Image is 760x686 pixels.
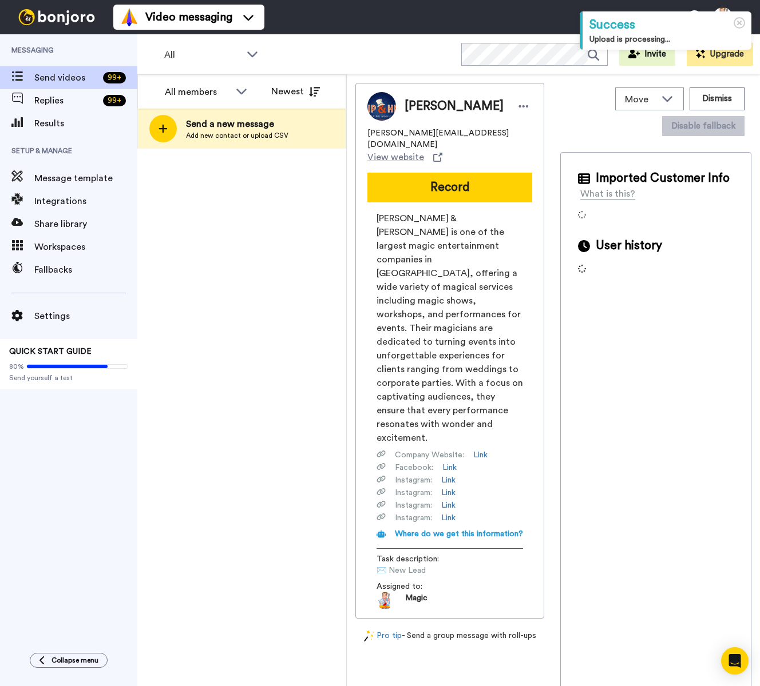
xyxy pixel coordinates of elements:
[395,487,432,498] span: Instagram :
[34,240,137,254] span: Workspaces
[34,309,137,323] span: Settings
[405,98,504,115] span: [PERSON_NAME]
[690,87,745,110] button: Dismiss
[619,43,675,66] button: Invite
[441,512,456,524] a: Link
[395,449,464,461] span: Company Website :
[120,8,138,26] img: vm-color.svg
[367,150,442,164] a: View website
[9,373,128,382] span: Send yourself a test
[34,71,98,85] span: Send videos
[364,630,402,642] a: Pro tip
[34,263,137,277] span: Fallbacks
[145,9,232,25] span: Video messaging
[9,348,92,356] span: QUICK START GUIDE
[355,630,544,642] div: - Send a group message with roll-ups
[164,48,241,62] span: All
[377,565,485,576] span: ✉️ New Lead
[367,173,532,202] button: Record
[441,500,456,511] a: Link
[367,150,424,164] span: View website
[473,449,488,461] a: Link
[34,217,137,231] span: Share library
[34,117,137,130] span: Results
[103,95,126,106] div: 99 +
[377,592,394,609] img: 15d1c799-1a2a-44da-886b-0dc1005ab79c-1524146106.jpg
[186,117,288,131] span: Send a new message
[9,362,24,371] span: 80%
[687,43,753,66] button: Upgrade
[442,462,457,473] a: Link
[34,171,137,185] span: Message template
[596,237,662,254] span: User history
[662,116,745,136] button: Disable fallback
[395,474,432,486] span: Instagram :
[263,80,328,103] button: Newest
[441,474,456,486] a: Link
[405,592,427,609] span: Magic
[30,653,108,668] button: Collapse menu
[367,92,396,121] img: Image of David
[395,462,433,473] span: Facebook :
[625,93,656,106] span: Move
[395,500,432,511] span: Instagram :
[165,85,230,99] div: All members
[364,630,374,642] img: magic-wand.svg
[589,16,745,34] div: Success
[395,512,432,524] span: Instagram :
[52,656,98,665] span: Collapse menu
[589,34,745,45] div: Upload is processing...
[367,127,532,150] span: [PERSON_NAME][EMAIL_ADDRESS][DOMAIN_NAME]
[34,194,137,208] span: Integrations
[580,187,635,201] div: What is this?
[395,530,523,538] span: Where do we get this information?
[441,487,456,498] a: Link
[186,131,288,140] span: Add new contact or upload CSV
[377,553,457,565] span: Task description :
[103,72,126,83] div: 99 +
[377,581,457,592] span: Assigned to:
[377,212,523,445] span: [PERSON_NAME] & [PERSON_NAME] is one of the largest magic entertainment companies in [GEOGRAPHIC_...
[14,9,100,25] img: bj-logo-header-white.svg
[596,170,730,187] span: Imported Customer Info
[34,94,98,107] span: Replies
[721,647,749,675] div: Open Intercom Messenger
